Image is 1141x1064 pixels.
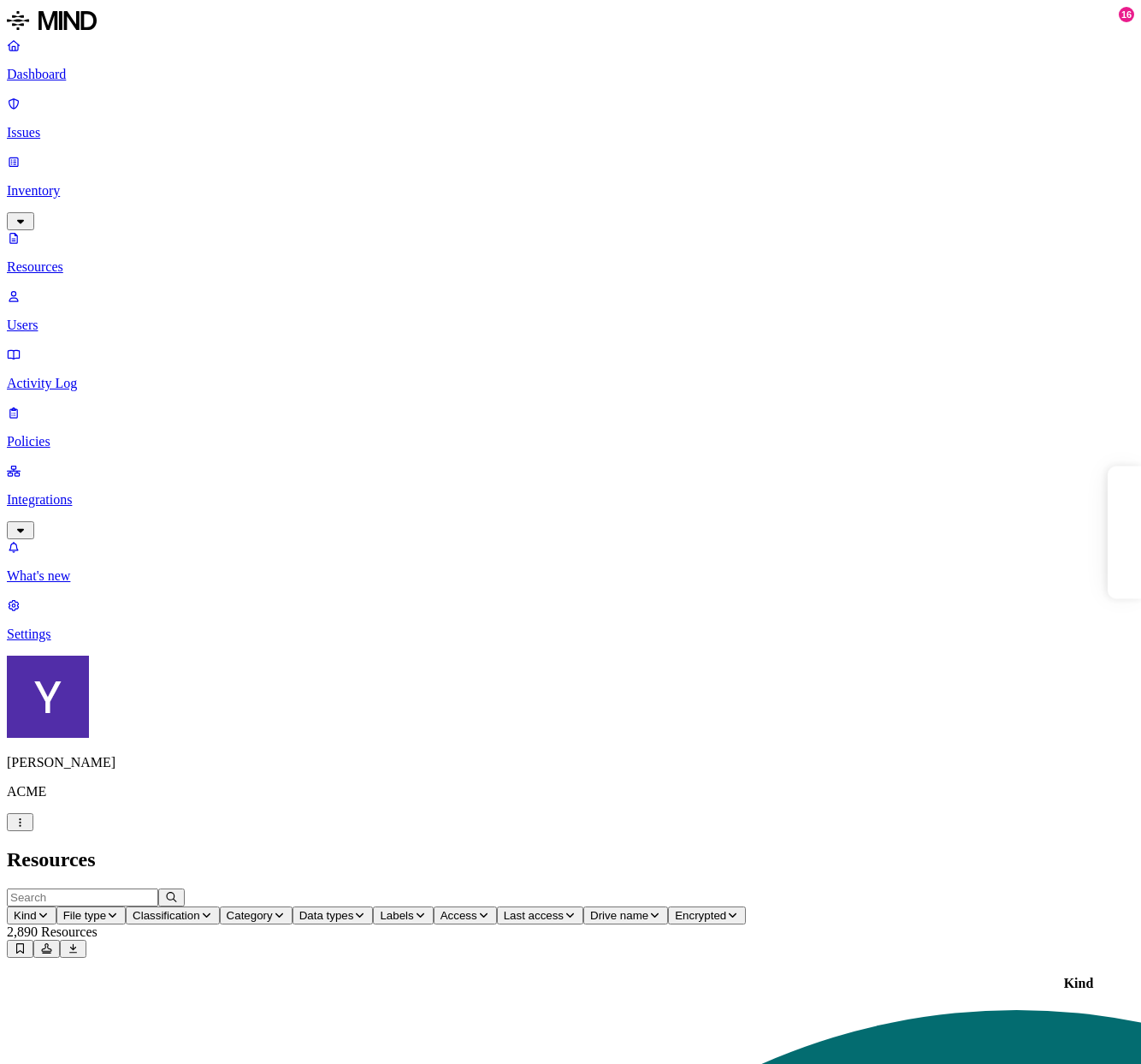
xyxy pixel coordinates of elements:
[7,656,89,738] img: Yana Orhov
[7,848,1134,871] h2: Resources
[7,434,1134,449] p: Policies
[440,909,477,922] span: Access
[63,909,106,922] span: File type
[380,909,413,922] span: Labels
[1119,7,1134,22] div: 16
[7,784,1134,799] p: ACME
[7,376,1134,391] p: Activity Log
[7,492,1134,508] p: Integrations
[675,909,726,922] span: Encrypted
[7,67,1134,82] p: Dashboard
[504,909,564,922] span: Last access
[7,183,1134,199] p: Inventory
[7,259,1134,275] p: Resources
[7,627,1134,642] p: Settings
[7,568,1134,584] p: What's new
[227,909,273,922] span: Category
[7,125,1134,140] p: Issues
[299,909,354,922] span: Data types
[7,7,97,34] img: MIND
[7,318,1134,333] p: Users
[7,924,98,939] span: 2,890 Resources
[7,889,158,906] input: Search
[14,909,37,922] span: Kind
[133,909,200,922] span: Classification
[590,909,648,922] span: Drive name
